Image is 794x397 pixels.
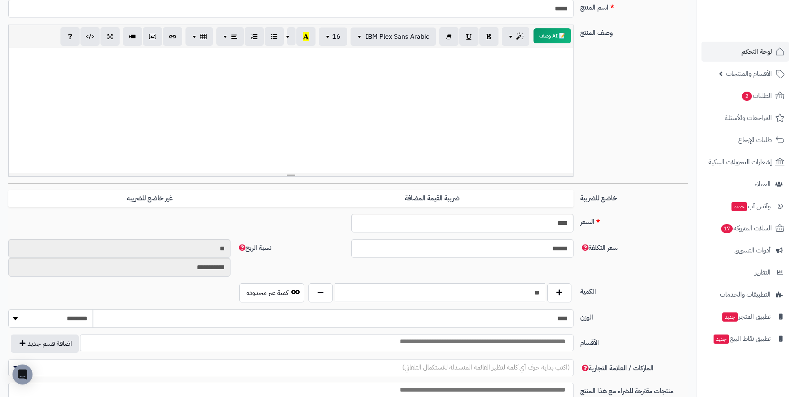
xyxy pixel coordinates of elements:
span: الطلبات [741,90,772,102]
span: الأقسام والمنتجات [726,68,772,80]
a: لوحة التحكم [701,42,789,62]
span: جديد [731,202,747,211]
label: الوزن [577,309,691,322]
a: المراجعات والأسئلة [701,108,789,128]
span: تطبيق المتجر [721,311,771,322]
a: الطلبات2 [701,86,789,106]
span: 17 [721,224,733,233]
span: العملاء [754,178,771,190]
a: طلبات الإرجاع [701,130,789,150]
a: العملاء [701,174,789,194]
span: إشعارات التحويلات البنكية [709,156,772,168]
span: السلات المتروكة [720,222,772,234]
span: لوحة التحكم [741,46,772,57]
span: IBM Plex Sans Arabic [366,32,429,42]
span: سعر التكلفة [580,243,618,253]
span: جديد [722,312,738,322]
button: اضافة قسم جديد [11,335,79,353]
button: 📝 AI وصف [534,28,571,43]
a: السلات المتروكة17 [701,218,789,238]
span: 16 [332,32,341,42]
a: إشعارات التحويلات البنكية [701,152,789,172]
label: خاضع للضريبة [577,190,691,203]
span: التقارير [755,267,771,278]
a: وآتس آبجديد [701,196,789,216]
a: أدوات التسويق [701,240,789,260]
label: السعر [577,214,691,227]
span: تطبيق نقاط البيع [713,333,771,345]
a: تطبيق نقاط البيعجديد [701,329,789,349]
span: نسبة الربح [237,243,271,253]
a: تطبيق المتجرجديد [701,307,789,327]
label: الأقسام [577,335,691,348]
span: أدوات التسويق [734,245,771,256]
div: Open Intercom Messenger [13,365,33,385]
span: 2 [742,92,752,101]
span: جديد [714,335,729,344]
span: وآتس آب [731,200,771,212]
span: التطبيقات والخدمات [720,289,771,300]
label: وصف المنتج [577,25,691,38]
span: (اكتب بداية حرف أي كلمة لتظهر القائمة المنسدلة للاستكمال التلقائي) [402,362,570,372]
label: الكمية [577,283,691,297]
button: 16 [319,27,347,46]
a: التطبيقات والخدمات [701,285,789,305]
a: التقارير [701,262,789,282]
span: المراجعات والأسئلة [725,112,772,124]
label: غير خاضع للضريبه [8,190,291,207]
span: طلبات الإرجاع [738,134,772,146]
button: IBM Plex Sans Arabic [351,27,436,46]
span: الماركات / العلامة التجارية [580,363,654,373]
label: ضريبة القيمة المضافة [291,190,574,207]
img: logo-2.png [737,22,786,40]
